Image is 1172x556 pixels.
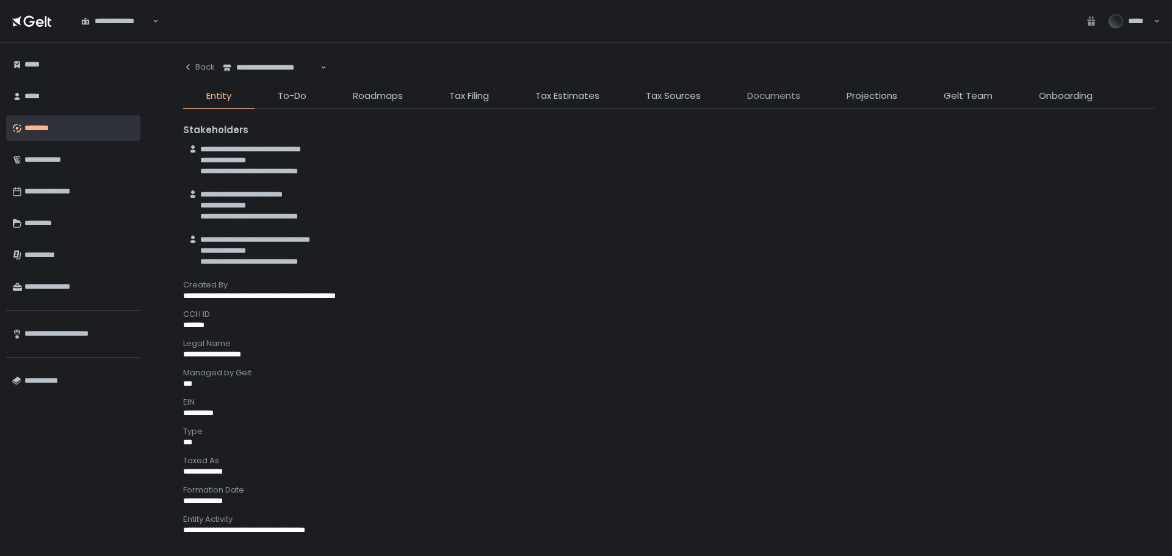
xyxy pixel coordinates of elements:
[183,338,1155,349] div: Legal Name
[278,89,306,103] span: To-Do
[183,543,1155,554] div: Mailing Address
[1039,89,1093,103] span: Onboarding
[183,55,215,79] button: Back
[183,485,1155,496] div: Formation Date
[183,397,1155,408] div: EIN
[449,89,489,103] span: Tax Filing
[183,426,1155,437] div: Type
[183,367,1155,378] div: Managed by Gelt
[183,123,1155,137] div: Stakeholders
[183,455,1155,466] div: Taxed As
[944,89,993,103] span: Gelt Team
[73,9,159,34] div: Search for option
[183,309,1155,320] div: CCH ID
[183,280,1155,291] div: Created By
[206,89,231,103] span: Entity
[183,514,1155,525] div: Entity Activity
[535,89,599,103] span: Tax Estimates
[183,62,215,73] div: Back
[847,89,897,103] span: Projections
[646,89,701,103] span: Tax Sources
[747,89,800,103] span: Documents
[353,89,403,103] span: Roadmaps
[215,55,327,81] div: Search for option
